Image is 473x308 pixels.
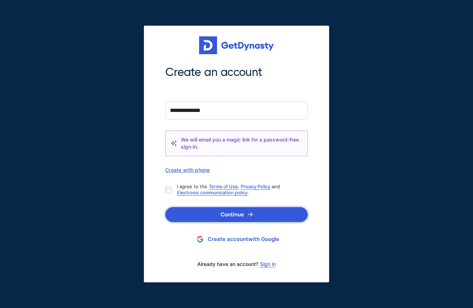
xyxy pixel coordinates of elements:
[260,261,276,267] a: Sign in
[165,167,308,173] div: Create with phone
[177,184,302,196] p: I agree to the , and .
[199,36,274,54] img: Get started for free with Dynasty Trust Company
[181,136,302,150] span: We will email you a magic link for a password-free sign-in.
[209,184,238,189] a: Terms of Use
[165,65,308,80] span: Create an account
[241,184,270,189] a: Privacy Policy
[165,257,308,272] div: Already have an account?
[177,190,248,195] a: Electronic communication policy
[165,207,308,222] button: Continue
[165,233,308,246] button: Create accountwith Google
